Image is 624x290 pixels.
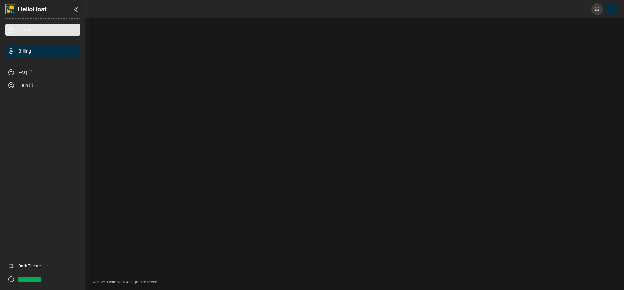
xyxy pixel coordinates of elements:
[18,5,47,14] span: HelloHost
[18,263,41,269] a: Dark Theme
[5,80,80,91] a: Help
[18,48,31,54] span: Billing
[18,274,41,284] span: v0.7.1-11
[85,280,624,290] div: ©2025. HelloHost All rights reserved.
[18,69,27,76] span: FAQ
[5,4,16,14] img: logo-full.png
[5,4,47,14] a: HelloHost
[18,27,35,33] span: Listings
[18,82,28,89] span: Help
[5,66,80,78] a: FAQ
